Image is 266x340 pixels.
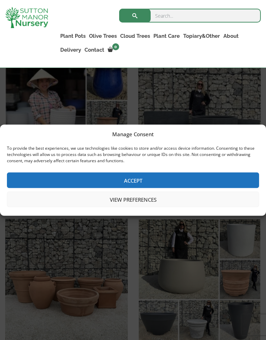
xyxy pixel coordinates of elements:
[83,45,106,55] a: Contact
[106,45,121,55] a: 0
[119,9,261,23] input: Search...
[112,43,119,50] span: 0
[7,191,259,207] button: View preferences
[152,31,181,41] a: Plant Care
[87,31,118,41] a: Olive Trees
[5,7,48,28] img: logo
[59,45,83,55] a: Delivery
[112,130,154,138] div: Manage Consent
[181,31,222,41] a: Topiary&Other
[59,31,87,41] a: Plant Pots
[222,31,240,41] a: About
[7,145,259,164] div: To provide the best experiences, we use technologies like cookies to store and/or access device i...
[118,31,152,41] a: Cloud Trees
[7,172,259,188] button: Accept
